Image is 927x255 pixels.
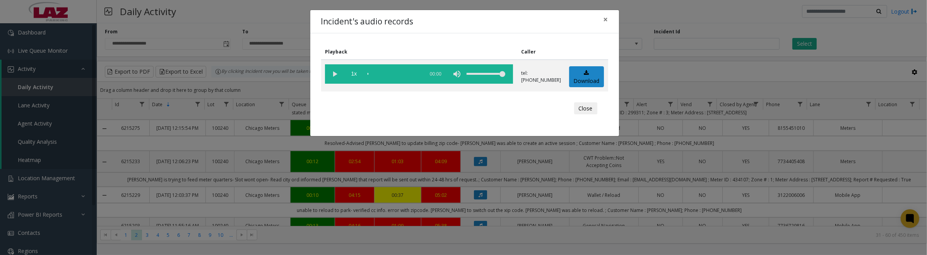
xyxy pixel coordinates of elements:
div: volume level [467,64,505,84]
span: playback speed button [344,64,364,84]
div: scrub bar [368,64,420,84]
button: Close [574,102,597,115]
th: Playback [321,44,517,60]
span: × [604,14,608,25]
th: Caller [517,44,565,60]
button: Close [598,10,614,29]
a: Download [569,66,604,88]
h4: Incident's audio records [321,16,414,28]
p: tel:[PHONE_NUMBER] [521,70,561,84]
